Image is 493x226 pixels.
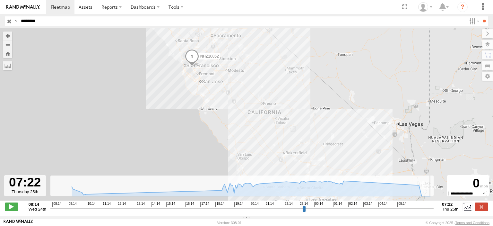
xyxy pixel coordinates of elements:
span: 23:14 [299,202,308,207]
span: 00:14 [314,202,323,207]
span: 01:14 [333,202,342,207]
label: Search Query [13,16,19,26]
span: 02:14 [348,202,357,207]
span: 14:14 [151,202,160,207]
span: 04:14 [378,202,387,207]
div: 0 [448,176,488,191]
span: 10:14 [87,202,96,207]
label: Play/Stop [5,203,18,211]
span: 05:14 [397,202,406,207]
span: 16:14 [185,202,194,207]
span: Wed 24th Sep 2025 [29,207,46,212]
span: Thu 25th Sep 2025 [442,207,458,212]
label: Close [475,203,488,211]
button: Zoom out [3,40,12,49]
button: Zoom in [3,32,12,40]
span: 19:14 [234,202,243,207]
span: 18:14 [215,202,224,207]
span: 13:14 [136,202,145,207]
label: Map Settings [482,72,493,81]
span: 11:14 [102,202,111,207]
label: Measure [3,61,12,70]
a: Terms and Conditions [455,221,489,225]
span: 08:14 [52,202,61,207]
span: 20:14 [250,202,259,207]
span: 12:14 [117,202,126,207]
div: Version: 308.01 [217,221,242,225]
span: 17:14 [200,202,209,207]
div: Zulema McIntosch [416,2,435,12]
span: 21:14 [265,202,274,207]
span: NHZ10852 [200,54,219,59]
i: ? [457,2,468,12]
img: rand-logo.svg [6,5,40,9]
span: 15:14 [166,202,175,207]
strong: 08:14 [29,202,46,207]
a: Visit our Website [4,220,33,226]
div: © Copyright 2025 - [426,221,489,225]
strong: 07:22 [442,202,458,207]
span: 09:14 [68,202,77,207]
label: Search Filter Options [467,16,480,26]
span: 22:14 [284,202,293,207]
button: Zoom Home [3,49,12,58]
span: 03:14 [363,202,372,207]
